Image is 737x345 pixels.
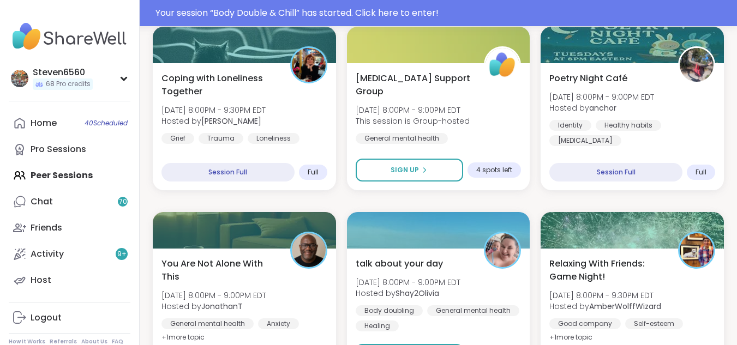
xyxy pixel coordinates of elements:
[549,92,654,102] span: [DATE] 8:00PM - 9:00PM EDT
[549,120,591,131] div: Identity
[161,290,266,301] span: [DATE] 8:00PM - 9:00PM EDT
[549,135,621,146] div: [MEDICAL_DATA]
[356,105,470,116] span: [DATE] 8:00PM - 9:00PM EDT
[486,48,519,82] img: ShareWell
[31,117,57,129] div: Home
[9,189,130,215] a: Chat70
[9,215,130,241] a: Friends
[356,305,423,316] div: Body doubling
[396,288,439,299] b: Shay2Olivia
[625,318,683,329] div: Self-esteem
[9,267,130,293] a: Host
[549,318,621,329] div: Good company
[486,233,519,267] img: Shay2Olivia
[9,241,130,267] a: Activity9+
[356,257,443,270] span: talk about your day
[549,301,661,312] span: Hosted by
[161,257,278,283] span: You Are Not Alone With This
[161,301,266,312] span: Hosted by
[161,105,266,116] span: [DATE] 8:00PM - 9:30PM EDT
[589,102,616,113] b: anchor
[31,143,86,155] div: Pro Sessions
[356,320,399,331] div: Healing
[356,72,472,98] span: [MEDICAL_DATA] Support Group
[696,168,706,177] span: Full
[356,116,470,126] span: This session is Group-hosted
[680,233,714,267] img: AmberWolffWizard
[596,120,661,131] div: Healthy habits
[549,102,654,113] span: Hosted by
[31,248,64,260] div: Activity
[117,250,127,259] span: 9 +
[549,163,682,181] div: Session Full
[161,318,254,329] div: General mental health
[33,66,93,78] div: Steven6560
[31,222,62,234] div: Friends
[31,274,51,286] div: Host
[549,72,627,85] span: Poetry Night Café
[589,301,661,312] b: AmberWolffWizard
[46,80,91,89] span: 68 Pro credits
[356,277,460,288] span: [DATE] 8:00PM - 9:00PM EDT
[476,166,512,174] span: 4 spots left
[9,136,130,162] a: Pro Sessions
[292,48,326,82] img: Judy
[391,165,419,175] span: Sign Up
[356,288,460,299] span: Hosted by
[199,133,243,144] div: Trauma
[201,301,243,312] b: JonathanT
[427,305,519,316] div: General mental health
[9,110,130,136] a: Home40Scheduled
[161,163,295,181] div: Session Full
[31,196,53,208] div: Chat
[308,168,319,177] span: Full
[292,233,326,267] img: JonathanT
[161,116,266,126] span: Hosted by
[680,48,714,82] img: anchor
[9,17,130,56] img: ShareWell Nav Logo
[356,159,464,181] button: Sign Up
[9,305,130,331] a: Logout
[119,197,127,207] span: 70
[85,119,128,128] span: 40 Scheduled
[258,318,299,329] div: Anxiety
[201,116,261,126] b: [PERSON_NAME]
[31,312,62,324] div: Logout
[356,133,448,144] div: General mental health
[161,133,194,144] div: Grief
[248,133,299,144] div: Loneliness
[11,70,28,87] img: Steven6560
[161,72,278,98] span: Coping with Loneliness Together
[549,290,661,301] span: [DATE] 8:00PM - 9:30PM EDT
[155,7,730,20] div: Your session “ Body Double & Chill ” has started. Click here to enter!
[549,257,666,283] span: Relaxing With Friends: Game Night!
